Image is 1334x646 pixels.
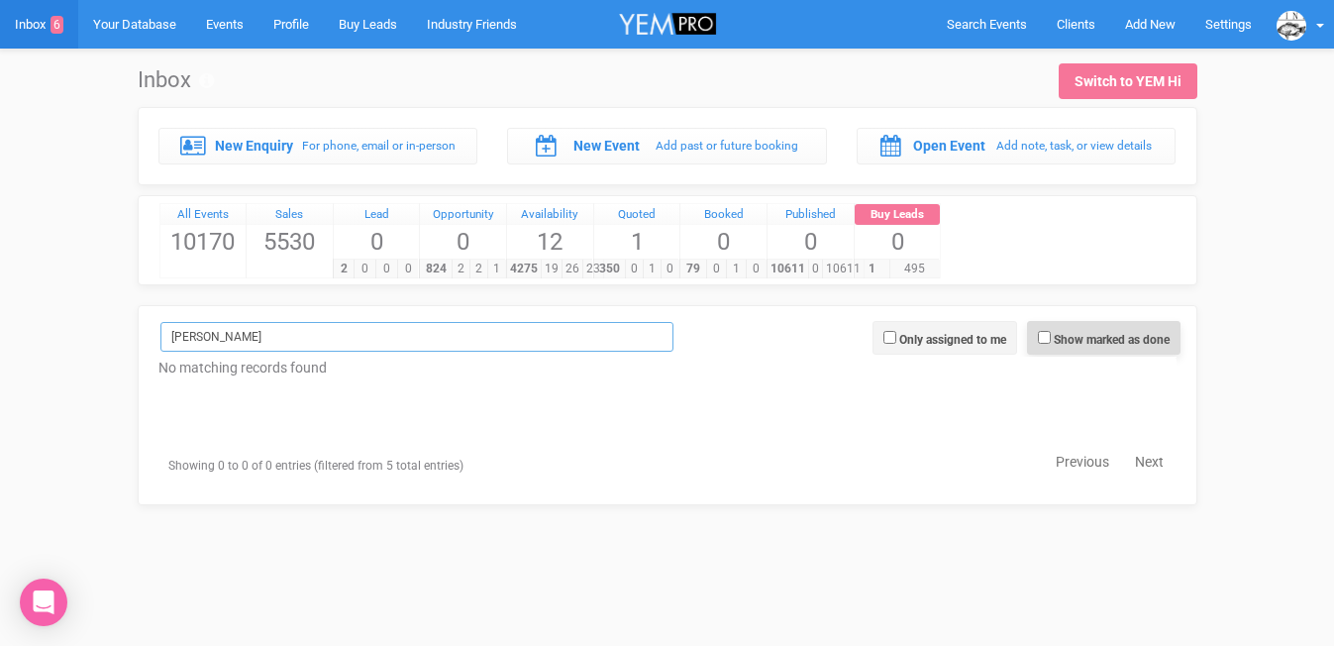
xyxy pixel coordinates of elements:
span: 12 [507,225,593,259]
span: 0 [808,260,823,278]
span: Add New [1125,17,1176,32]
span: 350 [593,260,626,278]
h1: Inbox [138,68,214,92]
span: 0 [680,225,767,259]
a: Buy Leads [855,204,941,226]
span: 0 [625,260,644,278]
a: New Enquiry For phone, email or in-person [158,128,478,163]
div: Showing 0 to 0 of 0 entries (filtered from 5 total entries) [158,448,478,484]
span: 2 [333,260,356,278]
span: 2 [469,260,488,278]
a: Quoted [594,204,680,226]
a: Next [1123,450,1176,474]
span: 79 [679,260,707,278]
label: Show marked as done [1054,331,1170,349]
span: 1 [726,260,747,278]
span: 23 [582,260,604,278]
span: 824 [419,260,452,278]
span: 0 [661,260,679,278]
span: 2 [452,260,470,278]
span: 0 [354,260,376,278]
span: 10611 [767,260,809,278]
span: 1 [854,260,890,278]
a: New Event Add past or future booking [507,128,827,163]
label: New Event [573,136,640,156]
span: Search Events [947,17,1027,32]
small: For phone, email or in-person [302,139,456,153]
div: Open Intercom Messenger [20,579,67,626]
a: All Events [160,204,247,226]
a: Published [768,204,854,226]
span: 1 [487,260,506,278]
small: Add past or future booking [656,139,798,153]
span: 19 [541,260,563,278]
a: Opportunity [420,204,506,226]
span: 5530 [247,225,333,259]
span: 4275 [506,260,542,278]
span: 10170 [160,225,247,259]
div: Switch to YEM Hi [1075,71,1181,91]
input: Search Inbox [160,322,673,352]
span: 0 [855,225,941,259]
span: Clients [1057,17,1095,32]
span: 0 [706,260,727,278]
span: 0 [334,225,420,259]
span: 1 [594,225,680,259]
span: 26 [562,260,583,278]
td: No matching records found [158,357,1177,377]
a: Availability [507,204,593,226]
label: Open Event [913,136,985,156]
span: 10611 [822,260,865,278]
span: 0 [420,225,506,259]
span: 1 [643,260,662,278]
img: data [1277,11,1306,41]
a: Open Event Add note, task, or view details [857,128,1177,163]
span: 0 [768,225,854,259]
a: Previous [1044,450,1121,474]
span: 0 [397,260,420,278]
a: Switch to YEM Hi [1059,63,1197,99]
span: 495 [889,260,940,278]
span: 6 [51,16,63,34]
a: Booked [680,204,767,226]
a: Sales [247,204,333,226]
label: Only assigned to me [899,331,1006,349]
a: Lead [334,204,420,226]
span: 0 [746,260,767,278]
label: New Enquiry [215,136,293,156]
small: Add note, task, or view details [996,139,1152,153]
span: 0 [375,260,398,278]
